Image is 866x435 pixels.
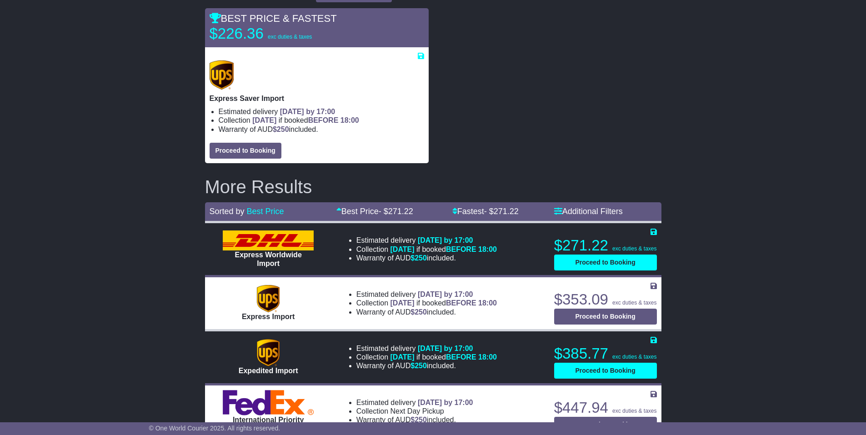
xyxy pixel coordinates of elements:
[554,417,657,433] button: Proceed to Booking
[356,398,473,407] li: Estimated delivery
[356,290,497,299] li: Estimated delivery
[273,125,289,133] span: $
[446,353,476,361] span: BEFORE
[554,363,657,379] button: Proceed to Booking
[452,207,519,216] a: Fastest- $271.22
[247,207,284,216] a: Best Price
[356,344,497,353] li: Estimated delivery
[223,390,314,415] img: FedEx Express: International Priority Import
[149,425,280,432] span: © One World Courier 2025. All rights reserved.
[390,353,497,361] span: if booked
[478,299,497,307] span: 18:00
[239,367,298,375] span: Expedited Import
[356,254,497,262] li: Warranty of AUD included.
[210,60,234,90] img: UPS (new): Express Saver Import
[277,125,289,133] span: 250
[257,285,280,312] img: UPS (new): Express Import
[210,143,281,159] button: Proceed to Booking
[242,313,295,320] span: Express Import
[418,345,473,352] span: [DATE] by 17:00
[478,353,497,361] span: 18:00
[235,251,301,267] span: Express Worldwide Import
[268,34,312,40] span: exc duties & taxes
[415,308,427,316] span: 250
[210,94,424,103] p: Express Saver Import
[554,309,657,325] button: Proceed to Booking
[356,245,497,254] li: Collection
[418,236,473,244] span: [DATE] by 17:00
[388,207,413,216] span: 271.22
[390,299,415,307] span: [DATE]
[554,236,657,255] p: $271.22
[390,353,415,361] span: [DATE]
[252,116,359,124] span: if booked
[612,354,656,360] span: exc duties & taxes
[390,299,497,307] span: if booked
[219,107,424,116] li: Estimated delivery
[478,245,497,253] span: 18:00
[554,345,657,363] p: $385.77
[410,254,427,262] span: $
[210,13,337,24] span: BEST PRICE & FASTEST
[554,290,657,309] p: $353.09
[356,299,497,307] li: Collection
[410,308,427,316] span: $
[410,416,427,424] span: $
[257,339,280,366] img: UPS (new): Expedited Import
[446,245,476,253] span: BEFORE
[356,415,473,424] li: Warranty of AUD included.
[554,207,623,216] a: Additional Filters
[308,116,339,124] span: BEFORE
[390,245,415,253] span: [DATE]
[415,416,427,424] span: 250
[415,254,427,262] span: 250
[223,230,314,250] img: DHL: Express Worldwide Import
[356,353,497,361] li: Collection
[252,116,276,124] span: [DATE]
[356,236,497,245] li: Estimated delivery
[205,177,661,197] h2: More Results
[554,255,657,270] button: Proceed to Booking
[379,207,413,216] span: - $
[356,361,497,370] li: Warranty of AUD included.
[356,407,473,415] li: Collection
[410,362,427,370] span: $
[219,125,424,134] li: Warranty of AUD included.
[390,245,497,253] span: if booked
[210,25,323,43] p: $226.36
[233,416,304,432] span: International Priority Import
[390,407,444,415] span: Next Day Pickup
[612,300,656,306] span: exc duties & taxes
[280,108,335,115] span: [DATE] by 17:00
[446,299,476,307] span: BEFORE
[415,362,427,370] span: 250
[418,399,473,406] span: [DATE] by 17:00
[210,207,245,216] span: Sorted by
[554,399,657,417] p: $447.94
[219,116,424,125] li: Collection
[340,116,359,124] span: 18:00
[484,207,519,216] span: - $
[612,408,656,414] span: exc duties & taxes
[336,207,413,216] a: Best Price- $271.22
[418,290,473,298] span: [DATE] by 17:00
[356,308,497,316] li: Warranty of AUD included.
[612,245,656,252] span: exc duties & taxes
[494,207,519,216] span: 271.22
